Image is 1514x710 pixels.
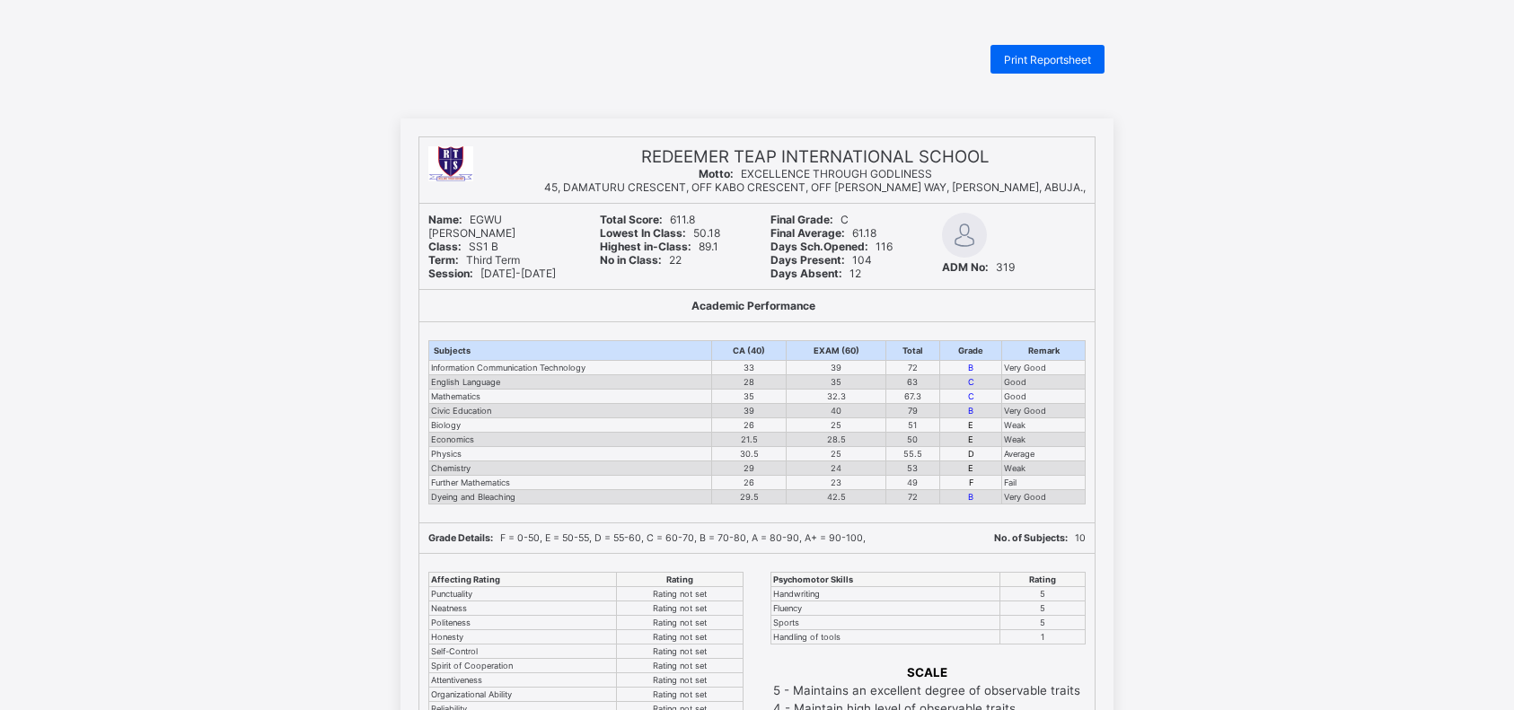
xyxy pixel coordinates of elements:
[885,390,939,404] td: 67.3
[787,433,885,447] td: 28.5
[1000,573,1086,587] th: Rating
[885,476,939,490] td: 49
[616,659,743,673] td: Rating not set
[711,447,787,461] td: 30.5
[600,253,662,267] b: No in Class:
[428,240,462,253] b: Class:
[770,267,842,280] b: Days Absent:
[600,240,718,253] span: 89.1
[994,532,1086,544] span: 10
[787,447,885,461] td: 25
[940,433,1002,447] td: E
[940,447,1002,461] td: D
[616,644,743,659] td: Rating not set
[641,146,990,167] span: REDEEMER TEAP INTERNATIONAL SCHOOL
[940,390,1002,404] td: C
[711,404,787,418] td: 39
[770,267,861,280] span: 12
[1002,404,1086,418] td: Very Good
[711,390,787,404] td: 35
[1002,461,1086,476] td: Weak
[1002,447,1086,461] td: Average
[770,226,876,240] span: 61.18
[771,587,1000,601] td: Handwriting
[787,375,885,390] td: 35
[429,461,712,476] td: Chemistry
[711,375,787,390] td: 28
[885,490,939,504] td: 72
[885,433,939,447] td: 50
[787,490,885,504] td: 42.5
[885,447,939,461] td: 55.5
[616,616,743,630] td: Rating not set
[428,532,866,544] span: F = 0-50, E = 50-55, D = 55-60, C = 60-70, B = 70-80, A = 80-90, A+ = 90-100,
[699,167,932,180] span: EXCELLENCE THROUGH GODLINESS
[1002,490,1086,504] td: Very Good
[885,361,939,375] td: 72
[771,630,1000,644] td: Handling of tools
[428,213,462,226] b: Name:
[600,213,663,226] b: Total Score:
[787,390,885,404] td: 32.3
[994,532,1068,544] b: No. of Subjects:
[885,375,939,390] td: 63
[1002,361,1086,375] td: Very Good
[787,341,885,361] th: EXAM (60)
[1002,418,1086,433] td: Weak
[770,253,845,267] b: Days Present:
[429,587,617,601] td: Punctuality
[885,461,939,476] td: 53
[787,361,885,375] td: 39
[787,476,885,490] td: 23
[787,418,885,433] td: 25
[1004,53,1091,66] span: Print Reportsheet
[787,461,885,476] td: 24
[428,240,498,253] span: SS1 B
[787,404,885,418] td: 40
[600,253,682,267] span: 22
[616,587,743,601] td: Rating not set
[428,267,556,280] span: [DATE]-[DATE]
[1002,433,1086,447] td: Weak
[616,601,743,616] td: Rating not set
[429,418,712,433] td: Biology
[885,418,939,433] td: 51
[1000,601,1086,616] td: 5
[770,213,849,226] span: C
[616,630,743,644] td: Rating not set
[770,213,833,226] b: Final Grade:
[429,476,712,490] td: Further Mathematics
[616,573,743,587] th: Rating
[1002,390,1086,404] td: Good
[1002,375,1086,390] td: Good
[429,659,617,673] td: Spirit of Cooperation
[940,418,1002,433] td: E
[942,260,1015,274] span: 319
[885,341,939,361] th: Total
[429,404,712,418] td: Civic Education
[1002,341,1086,361] th: Remark
[429,601,617,616] td: Neatness
[711,476,787,490] td: 26
[616,673,743,688] td: Rating not set
[429,341,712,361] th: Subjects
[885,404,939,418] td: 79
[940,476,1002,490] td: F
[940,461,1002,476] td: E
[428,213,515,240] span: EGWU [PERSON_NAME]
[429,573,617,587] th: Affecting Rating
[711,341,787,361] th: CA (40)
[428,532,493,544] b: Grade Details:
[770,253,872,267] span: 104
[711,433,787,447] td: 21.5
[429,433,712,447] td: Economics
[600,240,691,253] b: Highest in-Class:
[616,688,743,702] td: Rating not set
[771,616,1000,630] td: Sports
[711,361,787,375] td: 33
[429,688,617,702] td: Organizational Ability
[699,167,734,180] b: Motto:
[1000,630,1086,644] td: 1
[1002,476,1086,490] td: Fail
[770,240,868,253] b: Days Sch.Opened:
